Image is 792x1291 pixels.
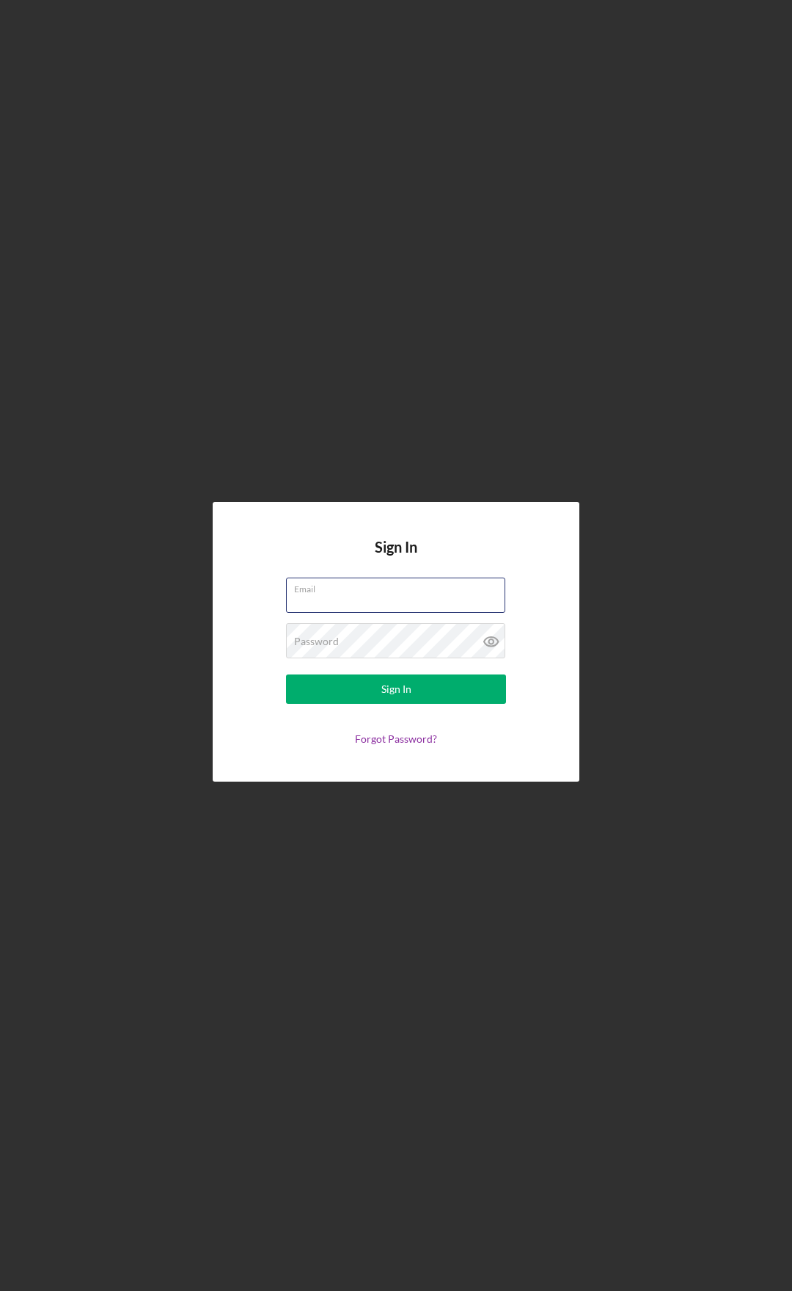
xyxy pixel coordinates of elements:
label: Password [294,636,339,647]
label: Email [294,578,505,594]
div: Sign In [381,674,411,704]
a: Forgot Password? [355,732,437,745]
button: Sign In [286,674,506,704]
h4: Sign In [375,539,417,578]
